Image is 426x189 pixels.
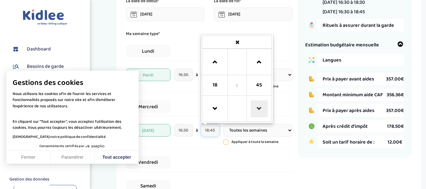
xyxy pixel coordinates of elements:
[323,56,388,64] span: Langues
[11,62,85,71] a: Besoins de garde
[305,19,318,32] img: hand_to_do_list.png
[13,91,132,109] p: Nous utilisons les cookies afin de fournir les services et fonctionnalités proposés sur notre sit...
[387,91,404,99] span: 356.36€
[126,68,171,81] span: Mardi
[126,30,293,37] p: Ma semaine type*
[323,75,386,83] span: Prix à payer avant aides
[39,145,84,148] span: Consentements certifiés par
[323,122,387,130] span: Après crédit d’impôt
[323,138,388,146] span: Soit un tarif horaire de :
[386,75,404,83] span: 357.00€
[196,72,198,78] span: à
[206,50,224,73] a: Increment Hour
[305,88,318,101] img: coins.png
[387,122,404,130] span: 178.50€
[305,136,318,148] img: star.png
[323,91,387,99] span: Montant minimum aide CAF
[323,8,365,16] li: [DATE] 16:30 à 18:45
[50,151,95,164] button: Paramétrer
[126,156,171,168] span: Vendredi
[386,107,404,115] span: 357.00€
[305,73,318,85] img: coins.png
[305,41,379,49] span: Estimation budgétaire mensuelle
[126,100,171,113] span: Mercredi
[27,63,64,70] span: Besoins de garde
[13,78,132,88] span: Gestions des cookies
[323,21,404,29] span: Rituels à assurer durant la garde
[196,127,198,134] span: à
[305,54,318,66] img: activities.png
[11,44,85,54] a: Dashboard
[85,137,104,156] svg: Axeptio
[227,75,247,96] td: :
[206,97,224,120] a: Decrement Hour
[305,104,318,117] img: coins.png
[95,151,139,164] button: Tout accepter
[36,142,109,151] button: Consentements certifiés par
[251,77,268,94] span: Pick Minute
[174,124,193,137] input: heure de debut
[388,138,402,146] span: 12.00€
[23,9,67,26] img: logo.svg
[6,151,50,164] button: Fermer
[323,107,386,115] span: Prix à payer après aides
[126,8,205,21] input: sélectionne une date
[203,38,272,48] a: Close the picker
[207,77,224,94] span: Pick Hour
[13,134,106,140] a: [DEMOGRAPHIC_DATA] notre politique de confidentialité
[305,120,318,133] img: credit_impot.PNG
[201,124,219,137] input: heure de fin
[9,177,49,182] span: Gestion des données
[174,68,193,81] input: heure de debut
[126,45,171,57] span: Lundi
[231,139,278,145] p: Appliquer à toute la semaine
[11,62,20,71] img: besoin.svg
[250,50,268,73] a: Increment Minute
[11,44,20,54] img: dashboard.svg
[27,45,51,53] span: Dashboard
[6,173,53,186] button: Fermer le widget sans consentement
[214,8,293,21] input: sélectionne une date
[250,97,268,120] a: Decrement Minute
[126,124,171,137] span: [DATE]
[13,112,132,131] p: En cliquant sur ”Tout accepter”, vous acceptez l’utilisation des cookies. Vous pourrez toujours l...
